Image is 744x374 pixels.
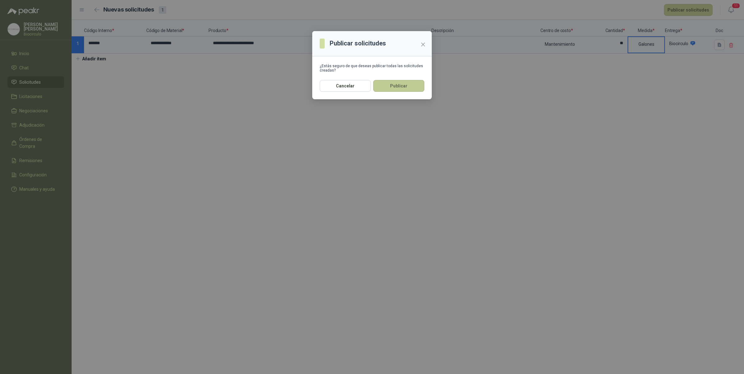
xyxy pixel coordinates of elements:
div: ¿Estás seguro de que deseas publicar todas las solicitudes creadas? [320,64,424,72]
h3: Publicar solicitudes [330,39,386,48]
span: close [421,42,426,47]
button: Publicar [373,80,424,92]
button: Close [418,40,428,49]
button: Cancelar [320,80,371,92]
